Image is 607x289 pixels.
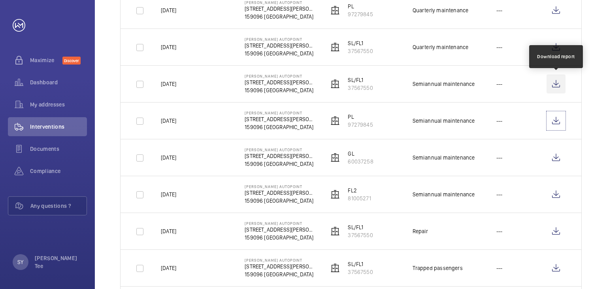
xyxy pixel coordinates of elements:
[245,110,316,115] p: [PERSON_NAME] Autopoint
[161,227,176,235] p: [DATE]
[245,221,316,226] p: [PERSON_NAME] Autopoint
[348,10,373,18] p: 97279845
[413,154,475,162] div: Semiannual maintenance
[245,160,316,168] p: 159096 [GEOGRAPHIC_DATA]
[35,254,82,270] p: [PERSON_NAME] Tee
[17,258,23,266] p: SY
[245,115,316,123] p: [STREET_ADDRESS][PERSON_NAME]
[348,150,373,158] p: GL
[245,37,316,42] p: [PERSON_NAME] Autopoint
[537,53,575,60] div: Download report
[161,43,176,51] p: [DATE]
[161,80,176,88] p: [DATE]
[348,231,373,239] p: 37567550
[496,43,503,51] p: ---
[245,123,316,131] p: 159096 [GEOGRAPHIC_DATA]
[245,234,316,241] p: 159096 [GEOGRAPHIC_DATA]
[30,56,62,64] span: Maximize
[245,258,316,262] p: [PERSON_NAME] Autopoint
[348,113,373,121] p: PL
[245,5,316,13] p: [STREET_ADDRESS][PERSON_NAME]
[348,186,371,194] p: FL2
[30,167,87,175] span: Compliance
[30,123,87,131] span: Interventions
[245,226,316,234] p: [STREET_ADDRESS][PERSON_NAME]
[245,262,316,270] p: [STREET_ADDRESS][PERSON_NAME]
[245,42,316,49] p: [STREET_ADDRESS][PERSON_NAME]
[245,49,316,57] p: 159096 [GEOGRAPHIC_DATA]
[330,263,340,273] img: elevator.svg
[330,42,340,52] img: elevator.svg
[245,78,316,86] p: [STREET_ADDRESS][PERSON_NAME]
[413,80,475,88] div: Semiannual maintenance
[161,264,176,272] p: [DATE]
[245,74,316,78] p: [PERSON_NAME] Autopoint
[62,57,81,65] span: Discover
[496,6,503,14] p: ---
[245,152,316,160] p: [STREET_ADDRESS][PERSON_NAME]
[30,145,87,153] span: Documents
[348,268,373,276] p: 37567550
[413,6,469,14] div: Quarterly maintenance
[330,116,340,125] img: elevator.svg
[161,117,176,125] p: [DATE]
[496,117,503,125] p: ---
[161,154,176,162] p: [DATE]
[413,264,463,272] div: Trapped passengers
[348,2,373,10] p: PL
[348,47,373,55] p: 37567550
[496,264,503,272] p: ---
[413,190,475,198] div: Semiannual maintenance
[413,117,475,125] div: Semiannual maintenance
[30,78,87,86] span: Dashboard
[348,121,373,129] p: 97279845
[30,101,87,108] span: My addresses
[330,190,340,199] img: elevator.svg
[245,197,316,205] p: 159096 [GEOGRAPHIC_DATA]
[496,80,503,88] p: ---
[30,202,87,210] span: Any questions ?
[348,223,373,231] p: SL/FL1
[330,79,340,89] img: elevator.svg
[496,190,503,198] p: ---
[348,194,371,202] p: 81005271
[161,6,176,14] p: [DATE]
[413,43,469,51] div: Quarterly maintenance
[161,190,176,198] p: [DATE]
[496,227,503,235] p: ---
[348,39,373,47] p: SL/FL1
[330,226,340,236] img: elevator.svg
[245,86,316,94] p: 159096 [GEOGRAPHIC_DATA]
[496,154,503,162] p: ---
[348,260,373,268] p: SL/FL1
[330,153,340,162] img: elevator.svg
[348,84,373,92] p: 37567550
[245,13,316,21] p: 159096 [GEOGRAPHIC_DATA]
[245,270,316,278] p: 159096 [GEOGRAPHIC_DATA]
[245,184,316,189] p: [PERSON_NAME] Autopoint
[413,227,428,235] div: Repair
[245,147,316,152] p: [PERSON_NAME] Autopoint
[330,6,340,15] img: elevator.svg
[245,189,316,197] p: [STREET_ADDRESS][PERSON_NAME]
[348,158,373,165] p: 60037258
[348,76,373,84] p: SL/FL1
